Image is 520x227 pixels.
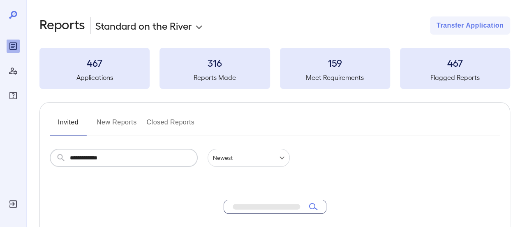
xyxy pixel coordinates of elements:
[39,73,150,82] h5: Applications
[7,197,20,211] div: Log Out
[159,73,270,82] h5: Reports Made
[7,40,20,53] div: Reports
[400,73,510,82] h5: Flagged Reports
[39,16,85,35] h2: Reports
[430,16,510,35] button: Transfer Application
[147,116,195,136] button: Closed Reports
[280,73,390,82] h5: Meet Requirements
[95,19,192,32] p: Standard on the River
[280,56,390,69] h3: 159
[7,89,20,102] div: FAQ
[50,116,87,136] button: Invited
[208,149,290,167] div: Newest
[7,64,20,77] div: Manage Users
[159,56,270,69] h3: 316
[39,56,150,69] h3: 467
[400,56,510,69] h3: 467
[97,116,137,136] button: New Reports
[39,48,510,89] summary: 467Applications316Reports Made159Meet Requirements467Flagged Reports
